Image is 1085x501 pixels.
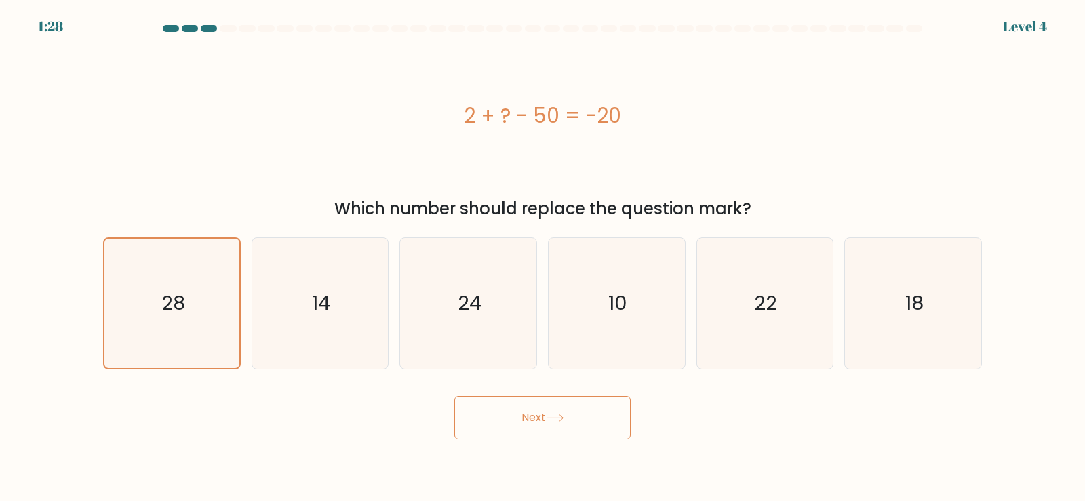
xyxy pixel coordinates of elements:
text: 28 [161,289,185,317]
text: 10 [608,289,627,317]
text: 22 [755,289,778,317]
text: 24 [458,289,481,317]
text: 14 [312,289,330,317]
text: 18 [905,289,924,317]
div: Which number should replace the question mark? [111,197,974,221]
div: Level 4 [1003,16,1047,37]
button: Next [454,396,631,439]
div: 1:28 [38,16,63,37]
div: 2 + ? - 50 = -20 [103,100,982,131]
